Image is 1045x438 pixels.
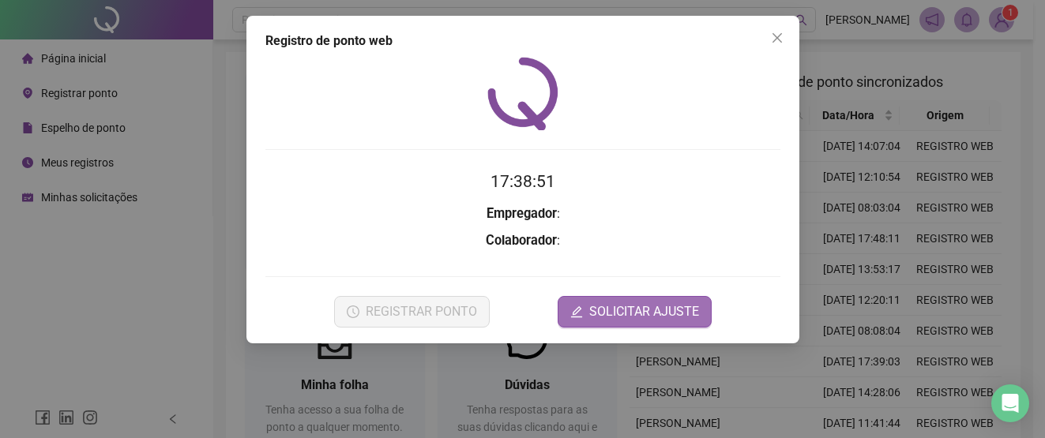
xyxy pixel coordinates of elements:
div: Open Intercom Messenger [991,384,1029,422]
button: Close [765,25,790,51]
time: 17:38:51 [491,172,555,191]
strong: Colaborador [486,233,557,248]
img: QRPoint [487,57,558,130]
h3: : [265,230,780,251]
span: edit [570,305,583,318]
h3: : [265,204,780,224]
div: Registro de ponto web [265,32,780,51]
strong: Empregador [486,206,556,221]
span: close [771,32,784,44]
span: SOLICITAR AJUSTE [589,302,699,321]
button: editSOLICITAR AJUSTE [558,296,712,328]
button: REGISTRAR PONTO [333,296,489,328]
